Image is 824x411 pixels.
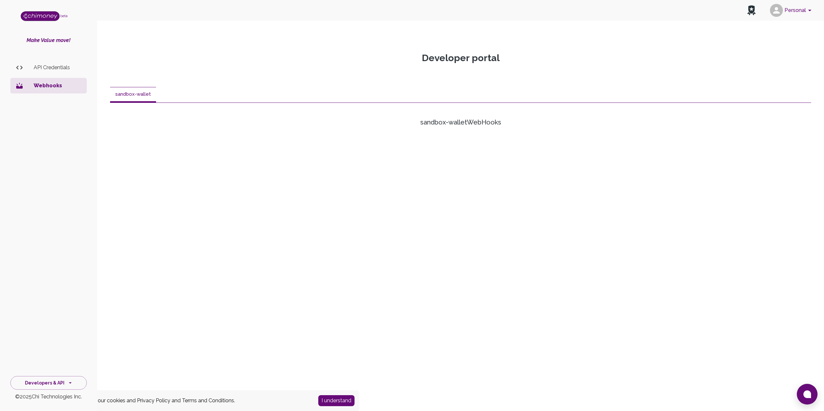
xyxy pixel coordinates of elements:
[60,14,68,18] span: beta
[266,117,655,127] h6: sandbox-wallet WebHooks
[797,384,818,405] button: Open chat window
[110,87,811,103] div: disabled tabs example
[182,397,234,404] a: Terms and Conditions
[8,397,309,405] div: By using this site, you are agreeing to our cookies and and .
[767,2,816,19] button: account of current user
[137,397,170,404] a: Privacy Policy
[21,11,60,21] img: Logo
[110,87,156,103] button: sandbox-wallet
[10,376,87,390] button: Developers & API
[34,82,82,90] p: Webhooks
[110,52,811,64] p: Developer portal
[318,395,355,406] button: Accept cookies
[34,64,82,71] p: API Credentials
